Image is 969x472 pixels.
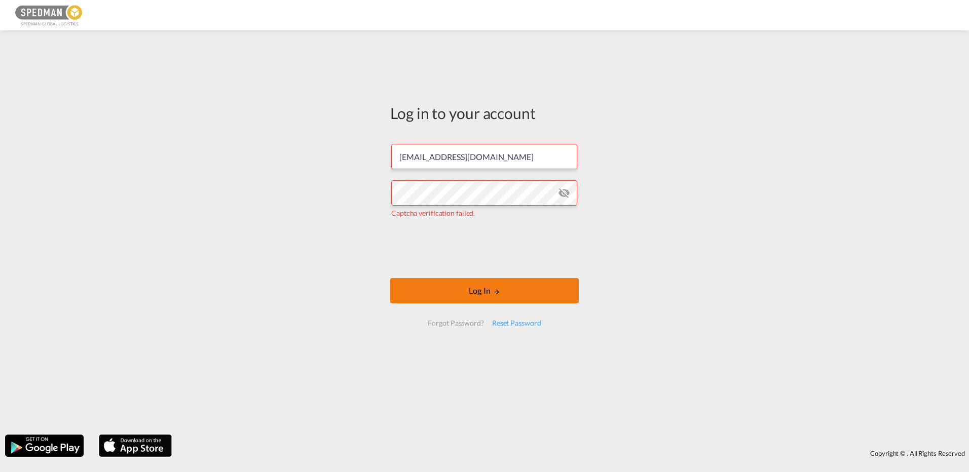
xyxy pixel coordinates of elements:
[407,228,562,268] iframe: reCAPTCHA
[488,314,545,332] div: Reset Password
[4,434,85,458] img: google.png
[391,144,577,169] input: Enter email/phone number
[424,314,488,332] div: Forgot Password?
[390,278,579,303] button: LOGIN
[390,102,579,124] div: Log in to your account
[177,445,969,462] div: Copyright © . All Rights Reserved
[15,4,84,27] img: c12ca350ff1b11efb6b291369744d907.png
[98,434,173,458] img: apple.png
[391,209,475,217] span: Captcha verification failed.
[558,187,570,199] md-icon: icon-eye-off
